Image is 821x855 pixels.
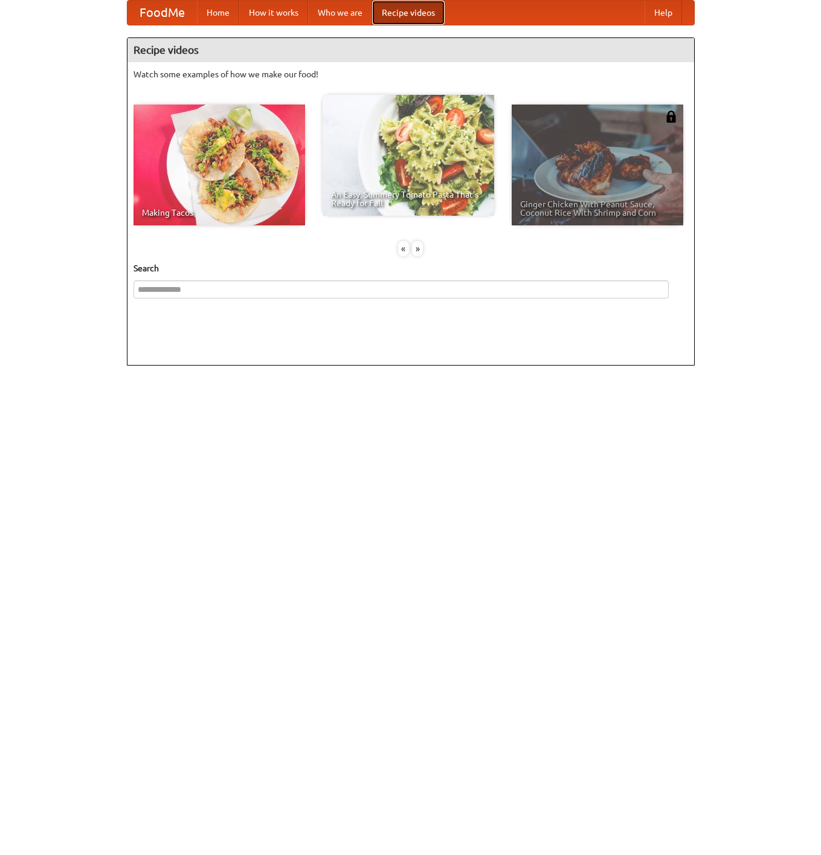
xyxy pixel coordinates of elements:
h4: Recipe videos [127,38,694,62]
a: Making Tacos [134,105,305,225]
span: Making Tacos [142,208,297,217]
a: How it works [239,1,308,25]
div: « [398,241,409,256]
a: An Easy, Summery Tomato Pasta That's Ready for Fall [323,95,494,216]
p: Watch some examples of how we make our food! [134,68,688,80]
h5: Search [134,262,688,274]
a: Home [197,1,239,25]
img: 483408.png [665,111,677,123]
a: Recipe videos [372,1,445,25]
a: Help [645,1,682,25]
div: » [412,241,423,256]
span: An Easy, Summery Tomato Pasta That's Ready for Fall [331,190,486,207]
a: FoodMe [127,1,197,25]
a: Who we are [308,1,372,25]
